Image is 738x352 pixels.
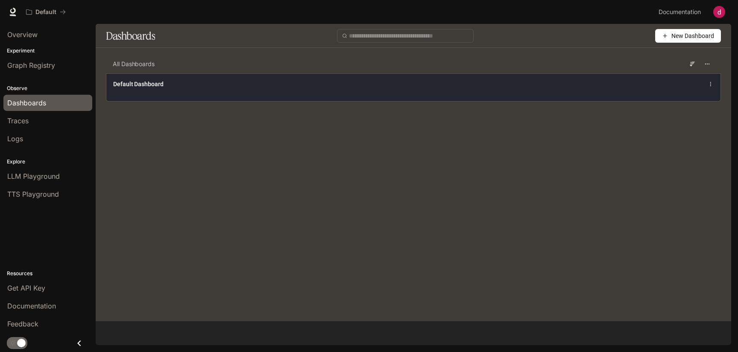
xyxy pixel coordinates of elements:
span: All Dashboards [113,60,155,68]
a: Default Dashboard [113,80,164,88]
h1: Dashboards [106,27,155,44]
button: User avatar [711,3,728,20]
a: Documentation [655,3,707,20]
button: All workspaces [22,3,70,20]
p: Default [35,9,56,16]
span: Documentation [659,7,701,17]
button: New Dashboard [655,29,721,43]
img: User avatar [713,6,725,18]
span: New Dashboard [671,31,714,41]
